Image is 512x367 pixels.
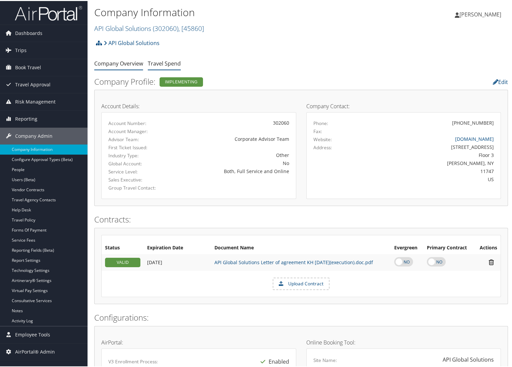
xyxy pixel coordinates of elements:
span: Reporting [15,110,37,126]
label: Account Number: [108,119,162,126]
div: Enabled [257,355,289,367]
div: [PERSON_NAME], NY [361,159,494,166]
span: Travel Approval [15,75,50,92]
h4: Account Details: [101,103,296,108]
th: Expiration Date [144,241,211,253]
label: Industry Type: [108,151,162,158]
a: Company Overview [94,59,143,66]
div: Both, Full Service and Online [172,167,289,174]
label: Global Account: [108,159,162,166]
a: API Global Solutions [104,35,160,49]
label: Website: [313,135,332,142]
th: Evergreen [391,241,423,253]
th: Primary Contract [423,241,474,253]
div: Add/Edit Date [147,258,208,264]
label: Upload Contract [273,277,329,289]
div: Implementing [160,76,203,86]
span: Trips [15,41,27,58]
a: [DOMAIN_NAME] [455,135,494,141]
i: Remove Contract [485,258,497,265]
span: Dashboards [15,24,42,41]
th: Document Name [211,241,391,253]
label: Advisor Team: [108,135,162,142]
label: Site Name: [313,356,337,363]
span: Book Travel [15,58,41,75]
label: First Ticket Issued: [108,143,162,150]
h1: Company Information [94,4,370,18]
span: [DATE] [147,258,162,264]
div: US [361,175,494,182]
div: 302060 [172,118,289,125]
span: Company Admin [15,127,53,144]
h4: Company Contact: [306,103,501,108]
div: [STREET_ADDRESS] [361,142,494,150]
label: Phone: [313,119,328,126]
a: API Global Solutions [94,23,204,32]
span: Risk Management [15,92,56,109]
h2: Configurations: [94,311,508,322]
label: Sales Executive: [108,175,162,182]
span: [PERSON_NAME] [459,10,501,17]
h2: Company Profile: [94,75,367,86]
img: airportal-logo.png [15,4,82,20]
label: Service Level: [108,167,162,174]
a: API Global Solutions Letter of agreement KH [DATE](execution).doc.pdf [214,258,373,264]
span: AirPortal® Admin [15,342,55,359]
div: No [172,159,289,166]
div: Floor 3 [361,151,494,158]
div: 11747 [361,167,494,174]
th: Actions [474,241,501,253]
label: Account Manager: [108,127,162,134]
h2: Contracts: [94,213,508,224]
span: Employee Tools [15,325,50,342]
div: VALID [105,257,140,266]
label: Fax: [313,127,322,134]
th: Status [102,241,144,253]
div: [PHONE_NUMBER] [452,118,494,125]
div: Corporate Advisor Team [172,134,289,141]
a: Edit [493,77,508,85]
span: ( 302060 ) [153,23,178,32]
h4: Online Booking Tool: [306,339,501,344]
label: V3 Enrollment Process: [108,357,158,364]
div: API Global Solutions [443,355,494,363]
h4: AirPortal: [101,339,296,344]
a: [PERSON_NAME] [455,3,508,24]
label: Group Travel Contact: [108,184,162,190]
label: Address: [313,143,332,150]
span: , [ 45860 ] [178,23,204,32]
div: Other [172,151,289,158]
a: Travel Spend [148,59,181,66]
